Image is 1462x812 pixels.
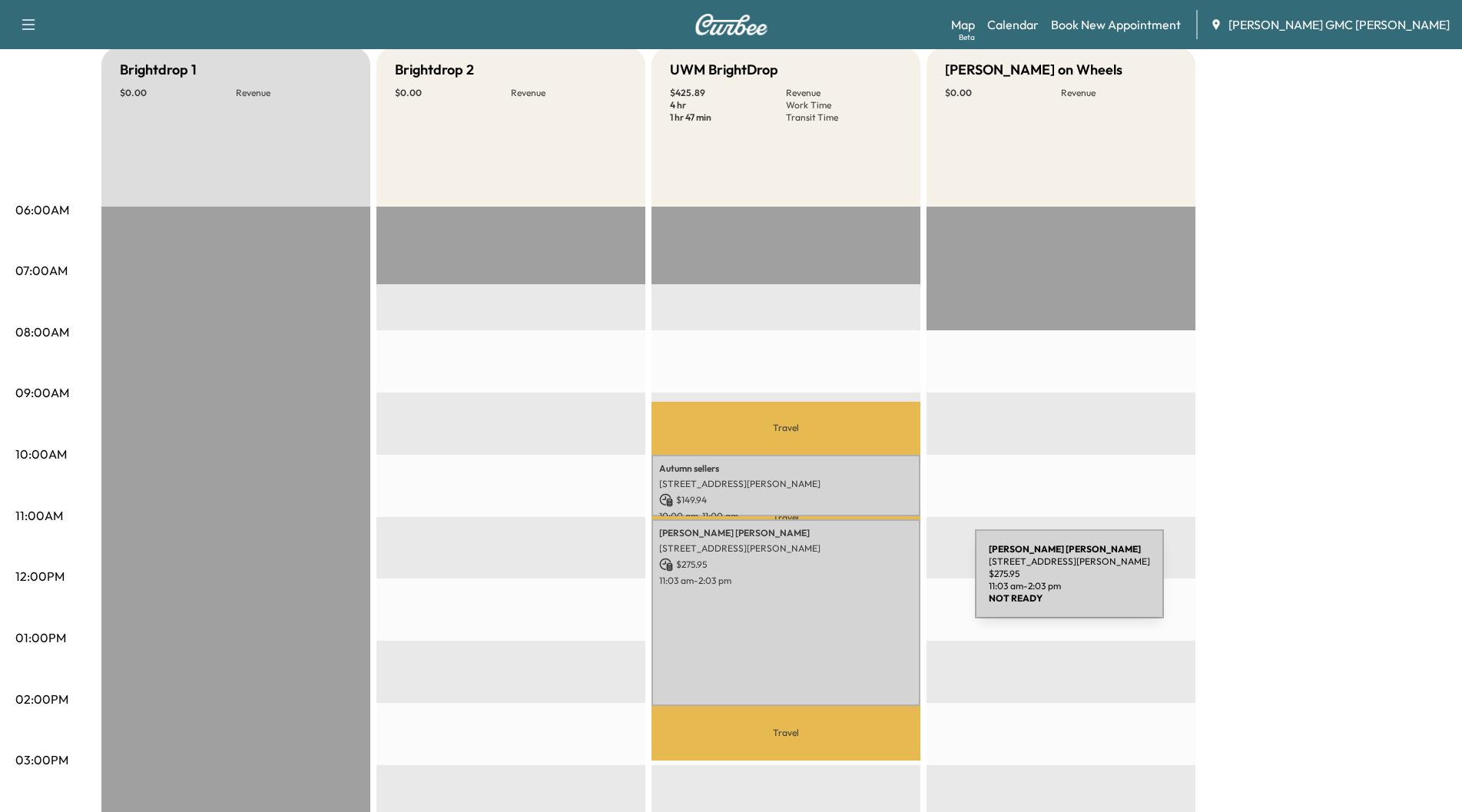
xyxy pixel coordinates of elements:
h5: [PERSON_NAME] on Wheels [945,59,1122,81]
p: 10:00AM [15,445,67,463]
p: $ 275.95 [659,558,913,572]
div: Beta [959,31,975,43]
span: [PERSON_NAME] GMC [PERSON_NAME] [1228,15,1450,34]
p: $ 0.00 [395,87,511,99]
p: Revenue [1061,87,1177,99]
img: Curbee Logo [695,14,768,35]
p: Autumn sellers [659,462,913,475]
p: 12:00PM [15,567,65,585]
p: $ 149.94 [659,493,913,507]
p: $ 0.00 [120,87,236,99]
p: Revenue [236,87,352,99]
p: 08:00AM [15,323,69,341]
p: [PERSON_NAME] [PERSON_NAME] [659,527,913,539]
p: 03:00PM [15,751,68,769]
p: 11:00AM [15,506,63,525]
p: 07:00AM [15,261,68,280]
p: Transit Time [786,111,902,124]
a: Calendar [987,15,1039,34]
p: Revenue [511,87,627,99]
p: 4 hr [670,99,786,111]
p: 09:00AM [15,383,69,402]
p: [STREET_ADDRESS][PERSON_NAME] [659,542,913,555]
p: 06:00AM [15,201,69,219]
p: Work Time [786,99,902,111]
p: Travel [651,402,920,455]
p: 01:00PM [15,628,66,647]
p: $ 0.00 [945,87,1061,99]
h5: UWM BrightDrop [670,59,778,81]
a: MapBeta [951,15,975,34]
p: 11:03 am - 2:03 pm [659,575,913,587]
p: $ 425.89 [670,87,786,99]
p: Revenue [786,87,902,99]
p: [STREET_ADDRESS][PERSON_NAME] [659,478,913,490]
p: 02:00PM [15,690,68,708]
a: Book New Appointment [1051,15,1181,34]
h5: Brightdrop 2 [395,59,474,81]
p: 10:00 am - 11:00 am [659,510,913,522]
h5: Brightdrop 1 [120,59,197,81]
p: 1 hr 47 min [670,111,786,124]
p: Travel [651,516,920,519]
p: Travel [651,706,920,761]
